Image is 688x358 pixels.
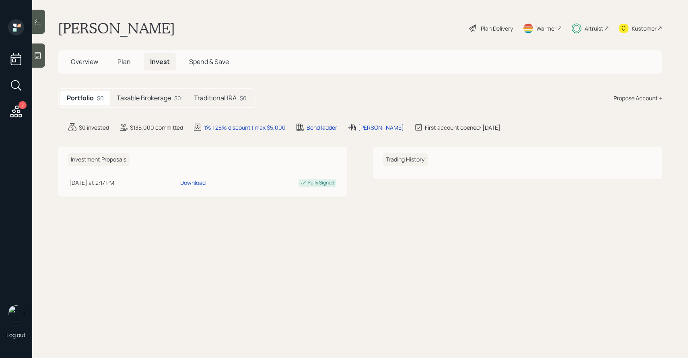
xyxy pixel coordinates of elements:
[383,153,428,166] h6: Trading History
[58,19,175,37] h1: [PERSON_NAME]
[68,153,130,166] h6: Investment Proposals
[189,57,229,66] span: Spend & Save
[174,94,181,102] div: $0
[67,94,94,102] h5: Portfolio
[117,94,171,102] h5: Taxable Brokerage
[97,94,104,102] div: $0
[6,331,26,339] div: Log out
[194,94,237,102] h5: Traditional IRA
[585,24,604,33] div: Altruist
[19,101,27,109] div: 7
[130,123,183,132] div: $135,000 committed
[8,305,24,321] img: sami-boghos-headshot.png
[180,178,206,187] div: Download
[71,57,98,66] span: Overview
[358,123,404,132] div: [PERSON_NAME]
[614,94,662,102] div: Propose Account +
[481,24,513,33] div: Plan Delivery
[632,24,657,33] div: Kustomer
[79,123,109,132] div: $0 invested
[425,123,501,132] div: First account opened: [DATE]
[240,94,247,102] div: $0
[150,57,170,66] span: Invest
[308,179,334,186] div: Fully Signed
[69,178,177,187] div: [DATE] at 2:17 PM
[204,123,286,132] div: 1% | 25% discount | max $5,000
[307,123,337,132] div: Bond ladder
[536,24,556,33] div: Warmer
[117,57,131,66] span: Plan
